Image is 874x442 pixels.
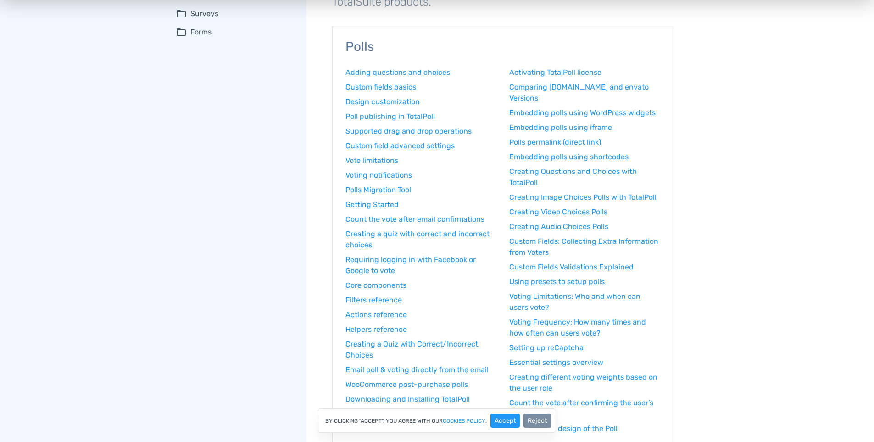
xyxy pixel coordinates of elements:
[345,170,496,181] a: Voting notifications
[345,229,496,251] a: Creating a quiz with correct and incorrect choices
[509,397,660,420] a: Count the vote after confirming the user’s email
[509,221,660,232] a: Creating Audio Choices Polls
[509,342,660,353] a: Setting up reCaptcha
[176,8,187,19] span: folder_open
[345,309,496,320] a: Actions reference
[509,137,660,148] a: Polls permalink (direct link)
[345,379,496,390] a: WooCommerce post-purchase polls
[509,67,660,78] a: Activating TotalPoll license
[345,394,496,405] a: Downloading and Installing TotalPoll
[523,414,551,428] button: Reject
[176,27,294,38] summary: folder_openForms
[509,207,660,218] a: Creating Video Choices Polls
[345,185,496,196] a: Polls Migration Tool
[345,67,496,78] a: Adding questions and choices
[345,96,496,107] a: Design customization
[345,280,496,291] a: Core components
[345,339,496,361] a: Creating a Quiz with Correct/Incorrect Choices
[318,408,556,433] div: By clicking "Accept", you agree with our .
[345,214,496,225] a: Count the vote after email confirmations
[176,8,294,19] summary: folder_openSurveys
[345,199,496,210] a: Getting Started
[509,372,660,394] a: Creating different voting weights based on the user role
[490,414,520,428] button: Accept
[345,111,496,122] a: Poll publishing in TotalPoll
[345,40,660,54] h3: Polls
[509,166,660,188] a: Creating Questions and Choices with TotalPoll
[345,140,496,151] a: Custom field advanced settings
[509,151,660,162] a: Embedding polls using shortcodes
[345,155,496,166] a: Vote limitations
[176,27,187,38] span: folder_open
[509,357,660,368] a: Essential settings overview
[509,192,660,203] a: Creating Image Choices Polls with TotalPoll
[509,262,660,273] a: Custom Fields Validations Explained
[345,126,496,137] a: Supported drag and drop operations
[509,107,660,118] a: Embedding polls using WordPress widgets
[509,236,660,258] a: Custom Fields: Collecting Extra Information from Voters
[345,254,496,276] a: Requiring logging in with Facebook or Google to vote
[509,276,660,287] a: Using presets to setup polls
[509,82,660,104] a: Comparing [DOMAIN_NAME] and envato Versions
[509,122,660,133] a: Embedding polls using iframe
[345,324,496,335] a: Helpers reference
[509,317,660,339] a: Voting Frequency: How many times and how often can users vote?
[345,364,496,375] a: Email poll & voting directly from the email
[345,82,496,93] a: Custom fields basics
[509,291,660,313] a: Voting Limitations: Who and when can users vote?
[443,418,485,424] a: cookies policy
[345,295,496,306] a: Filters reference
